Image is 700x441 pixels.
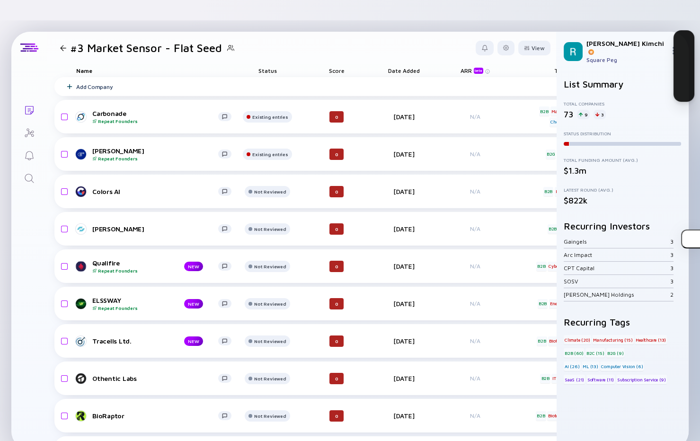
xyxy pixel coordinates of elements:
[254,264,286,269] div: Not Reviewed
[76,223,239,235] a: [PERSON_NAME]
[92,156,218,161] div: Repeat Founders
[546,150,556,159] div: B2G
[540,374,550,383] div: B2B
[670,278,673,285] div: 3
[252,114,288,120] div: Existing entries
[543,187,553,196] div: B2B
[564,265,670,272] div: CPT Capital
[444,300,506,307] div: N/A
[444,375,506,382] div: N/A
[254,413,286,419] div: Not Reviewed
[564,187,681,193] div: Latest Round (Avg.)
[616,375,667,384] div: Subscription Service (9)
[11,98,47,121] a: Lists
[310,64,363,77] div: Score
[547,411,576,421] div: Biotechnology
[564,195,681,205] div: $822k
[564,251,670,258] div: Arc Impact
[329,223,344,235] div: 0
[444,150,506,158] div: N/A
[606,348,625,358] div: B2G (9)
[564,238,670,245] div: Gaingels
[254,301,286,307] div: Not Reviewed
[548,336,577,346] div: Biotechnology
[76,296,239,311] a: ELSSWAYRepeat FoundersNEW
[254,189,286,194] div: Not Reviewed
[534,64,587,77] div: Tags
[254,376,286,381] div: Not Reviewed
[564,317,681,327] h2: Recurring Tags
[377,113,430,121] div: [DATE]
[635,335,667,344] div: Healthcare (13)
[670,251,673,258] div: 3
[577,110,590,119] div: 9
[461,67,485,74] div: ARR
[377,262,430,270] div: [DATE]
[92,187,218,195] div: Colors AI
[564,166,681,176] div: $1.3m
[92,337,169,345] div: Tracells Ltd.
[254,338,286,344] div: Not Reviewed
[564,362,581,371] div: AI (26)
[329,149,344,160] div: 0
[70,41,222,54] h1: #3 Market Sensor - Flat Seed
[444,337,506,344] div: N/A
[537,336,547,346] div: B2B
[76,410,239,422] a: BioRaptor
[92,374,218,382] div: Othentic Labs
[329,111,344,123] div: 0
[329,335,344,347] div: 0
[536,262,546,271] div: B2B
[550,106,582,116] div: Manufacturing
[92,268,169,273] div: Repeat Founders
[564,348,584,358] div: B2B (60)
[76,83,113,90] div: Add Company
[92,296,169,311] div: ELSSWAY
[564,109,573,119] div: 73
[564,375,585,384] div: SaaS (21)
[592,335,633,344] div: Manufacturing (15)
[564,157,681,163] div: Total Funding Amount (Avg.)
[538,299,548,309] div: B2B
[377,337,430,345] div: [DATE]
[377,150,430,158] div: [DATE]
[11,166,47,189] a: Search
[551,374,557,383] div: IT
[92,225,218,233] div: [PERSON_NAME]
[548,262,578,271] div: Cyber Security
[377,64,430,77] div: Date Added
[329,298,344,309] div: 0
[586,39,666,55] div: [PERSON_NAME] Kimchi
[377,225,430,233] div: [DATE]
[76,335,239,347] a: Tracells Ltd.NEW
[76,147,239,161] a: [PERSON_NAME]Repeat Founders
[600,362,644,371] div: Computer Vision (6)
[444,188,506,195] div: N/A
[76,373,239,384] a: Othentic Labs
[518,41,550,55] button: View
[594,110,606,119] div: 3
[254,226,286,232] div: Not Reviewed
[329,373,344,384] div: 0
[444,263,506,270] div: N/A
[76,259,239,273] a: QualifireRepeat FoundersNEW
[92,305,169,311] div: Repeat Founders
[92,109,218,124] div: Carbonade
[329,410,344,422] div: 0
[258,67,277,74] span: Status
[76,186,239,197] a: Colors AI
[92,412,218,420] div: BioRaptor
[564,101,681,106] div: Total Companies
[92,118,218,124] div: Repeat Founders
[252,151,288,157] div: Existing entries
[76,109,239,124] a: CarbonadeRepeat Founders
[329,261,344,272] div: 0
[670,265,673,272] div: 3
[549,117,572,127] div: Chemicals
[69,64,239,77] div: Name
[329,186,344,197] div: 0
[564,291,670,298] div: [PERSON_NAME] Holdings
[92,147,218,161] div: [PERSON_NAME]
[377,187,430,195] div: [DATE]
